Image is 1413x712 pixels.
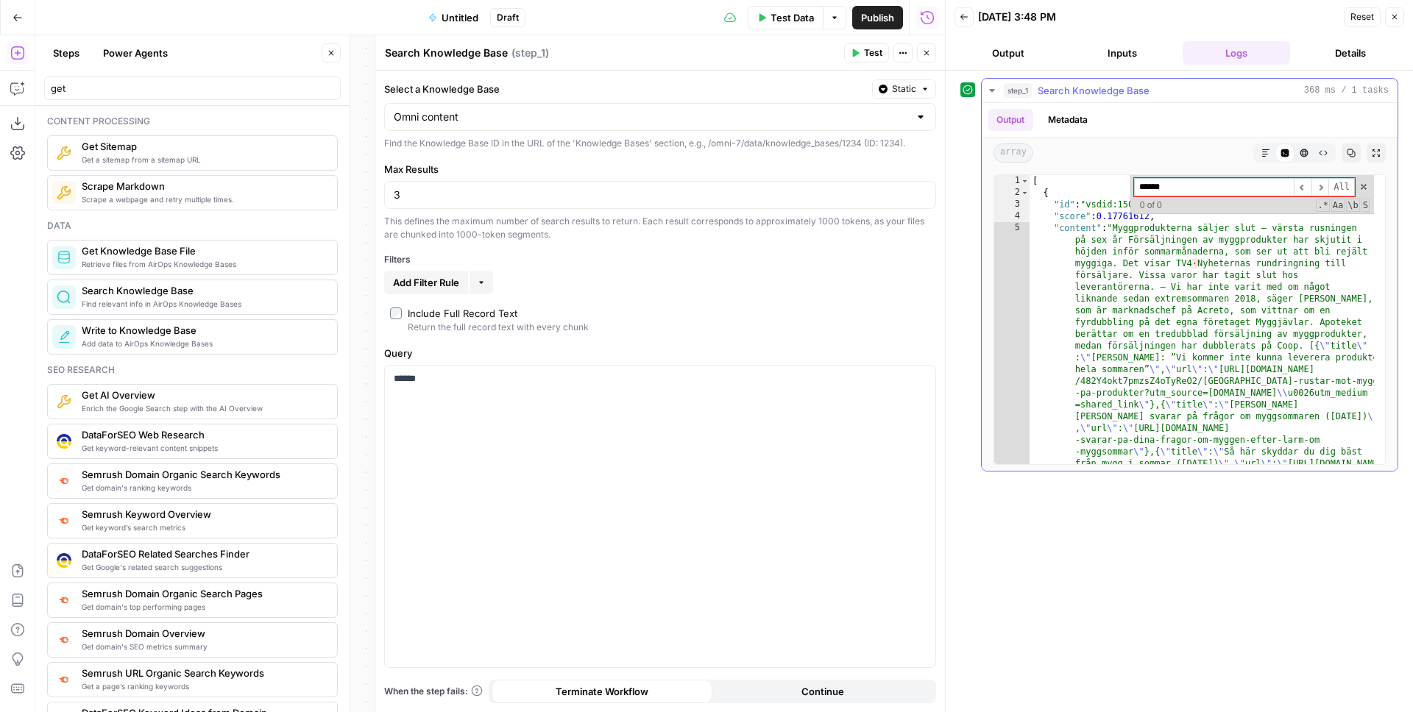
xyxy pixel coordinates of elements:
span: step_1 [1004,83,1032,98]
span: DataForSEO Web Research [82,427,325,442]
label: Select a Knowledge Base [384,82,866,96]
span: Search In Selection [1361,199,1370,212]
span: Toggle code folding, rows 2 through 27 [1021,187,1029,199]
span: Get domain's top performing pages [82,601,325,613]
button: Publish [852,6,903,29]
div: 4 [994,210,1030,222]
img: 3hnddut9cmlpnoegpdll2wmnov83 [57,434,71,449]
span: Get a page’s ranking keywords [82,680,325,692]
span: Get AI Overview [82,388,325,402]
span: Semrush Domain Organic Search Keywords [82,467,325,482]
span: 0 of 0 [1134,199,1168,211]
div: This defines the maximum number of search results to return. Each result corresponds to approxima... [384,215,936,241]
button: Continue [712,680,933,703]
button: 368 ms / 1 tasks [982,79,1398,102]
button: Power Agents [94,41,177,65]
span: Whole Word Search [1346,199,1359,212]
div: 1 [994,175,1030,187]
span: Find relevant info in AirOps Knowledge Bases [82,298,325,310]
img: ey5lt04xp3nqzrimtu8q5fsyor3u [57,673,71,686]
span: Alt-Enter [1328,178,1355,196]
span: RegExp Search [1316,199,1329,212]
span: Scrape a webpage and retry multiple times. [82,193,325,205]
input: Omni content [394,110,909,124]
span: Semrush Domain Overview [82,626,325,641]
span: Add data to AirOps Knowledge Bases [82,338,325,349]
span: Untitled [442,10,478,25]
span: Semrush Keyword Overview [82,507,325,521]
div: 368 ms / 1 tasks [982,103,1398,471]
div: 2 [994,187,1030,199]
span: Get Sitemap [82,139,325,154]
span: array [994,143,1033,163]
span: Write to Knowledge Base [82,323,325,338]
button: Static [872,79,936,99]
span: Publish [861,10,894,25]
img: 9u0p4zbvbrir7uayayktvs1v5eg0 [57,553,71,568]
div: Seo research [47,363,338,377]
span: Terminate Workflow [556,684,648,699]
span: Enrich the Google Search step with the AI Overview [82,402,325,414]
span: ( step_1 ) [511,46,549,60]
button: Metadata [1039,109,1097,131]
span: 368 ms / 1 tasks [1304,84,1389,97]
a: When the step fails: [384,685,483,698]
span: Scrape Markdown [82,179,325,193]
button: Logs [1183,41,1291,65]
button: Test Data [748,6,823,29]
span: Test Data [771,10,814,25]
label: Query [384,346,936,360]
label: Max Results [384,162,936,177]
span: Draft [497,11,519,24]
span: Get Knowledge Base File [82,243,325,258]
button: Output [955,41,1063,65]
span: Test [864,46,882,60]
span: Get keyword’s search metrics [82,521,325,533]
button: Output [988,109,1033,131]
div: Include Full Record Text [408,306,517,321]
img: 4e4w6xi9sjogcjglmt5eorgxwtyu [57,633,71,646]
span: Get domain's ranking keywords [82,482,325,494]
span: Retrieve files from AirOps Knowledge Bases [82,258,325,270]
img: f4ipyughhjoltrt2pmrkdvcgegex [57,146,71,160]
span: ​ [1294,178,1311,196]
span: DataForSEO Related Searches Finder [82,547,325,561]
div: 5 [994,222,1030,505]
span: ​ [1311,178,1329,196]
button: Details [1296,41,1404,65]
div: Filters [384,253,936,266]
button: Untitled [419,6,487,29]
span: Semrush Domain Organic Search Pages [82,586,325,601]
input: Include Full Record TextReturn the full record text with every chunk [390,307,402,319]
div: Return the full record text with every chunk [408,321,589,334]
span: Static [892,82,916,96]
span: Reset [1350,10,1374,24]
span: Search Knowledge Base [82,283,325,298]
button: Steps [44,41,88,65]
img: otu06fjiulrdwrqmbs7xihm55rg9 [57,594,71,606]
span: Get domain's SEO metrics summary [82,641,325,652]
img: 73nre3h8eff8duqnn8tc5kmlnmbe [57,394,71,409]
button: Inputs [1069,41,1177,65]
input: Search steps [51,81,334,96]
div: 3 [994,199,1030,210]
img: v3j4otw2j2lxnxfkcl44e66h4fup [57,514,71,527]
button: Reset [1344,7,1381,26]
span: Add Filter Rule [393,275,459,290]
div: Data [47,219,338,232]
img: jlmgu399hrhymlku2g1lv3es8mdc [57,185,71,200]
span: Get Google's related search suggestions [82,561,325,573]
button: Add Filter Rule [384,271,468,294]
span: CaseSensitive Search [1331,199,1345,212]
span: Get a sitemap from a sitemap URL [82,154,325,165]
span: Toggle code folding, rows 1 through 80 [1021,175,1029,187]
button: Test [844,43,889,63]
div: Find the Knowledge Base ID in the URL of the 'Knowledge Bases' section, e.g., /omni-7/data/knowle... [384,137,936,150]
img: p4kt2d9mz0di8532fmfgvfq6uqa0 [57,474,71,487]
div: Content processing [47,115,338,128]
span: Semrush URL Organic Search Keywords [82,666,325,680]
span: Continue [801,684,844,699]
textarea: Search Knowledge Base [385,46,508,60]
span: Get keyword-relevant content snippets [82,442,325,454]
